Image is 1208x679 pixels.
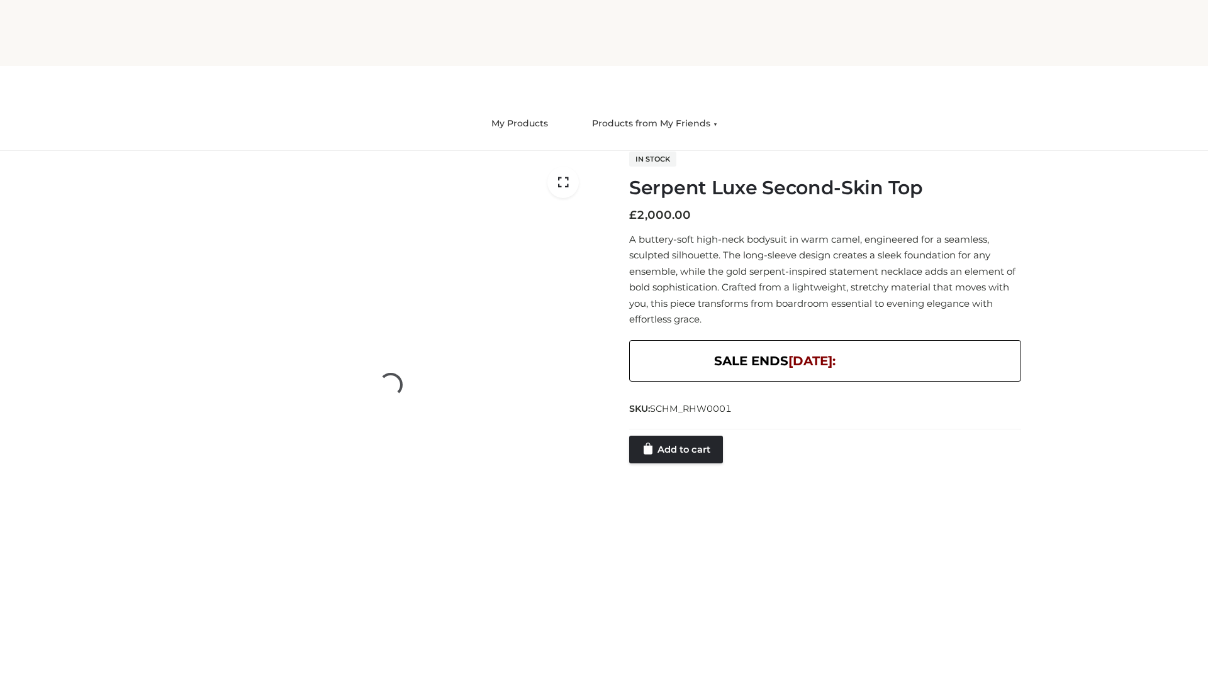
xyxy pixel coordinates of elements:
a: My Products [482,110,557,138]
span: SCHM_RHW0001 [650,403,732,414]
bdi: 2,000.00 [629,208,691,222]
span: In stock [629,152,676,167]
p: A buttery-soft high-neck bodysuit in warm camel, engineered for a seamless, sculpted silhouette. ... [629,231,1021,328]
span: £ [629,208,637,222]
div: SALE ENDS [629,340,1021,382]
h1: Serpent Luxe Second-Skin Top [629,177,1021,199]
span: SKU: [629,401,733,416]
a: Products from My Friends [583,110,727,138]
span: [DATE]: [788,353,836,368]
a: Add to cart [629,436,723,463]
